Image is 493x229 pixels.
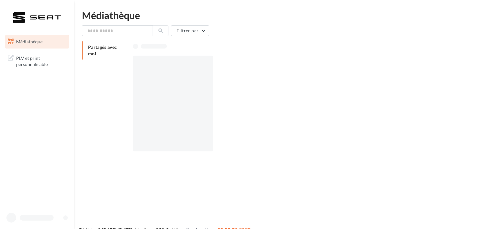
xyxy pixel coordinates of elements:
[171,25,209,36] button: Filtrer par
[88,44,117,56] span: Partagés avec moi
[82,10,485,20] div: Médiathèque
[16,39,43,44] span: Médiathèque
[4,51,70,70] a: PLV et print personnalisable
[4,35,70,49] a: Médiathèque
[16,54,66,68] span: PLV et print personnalisable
